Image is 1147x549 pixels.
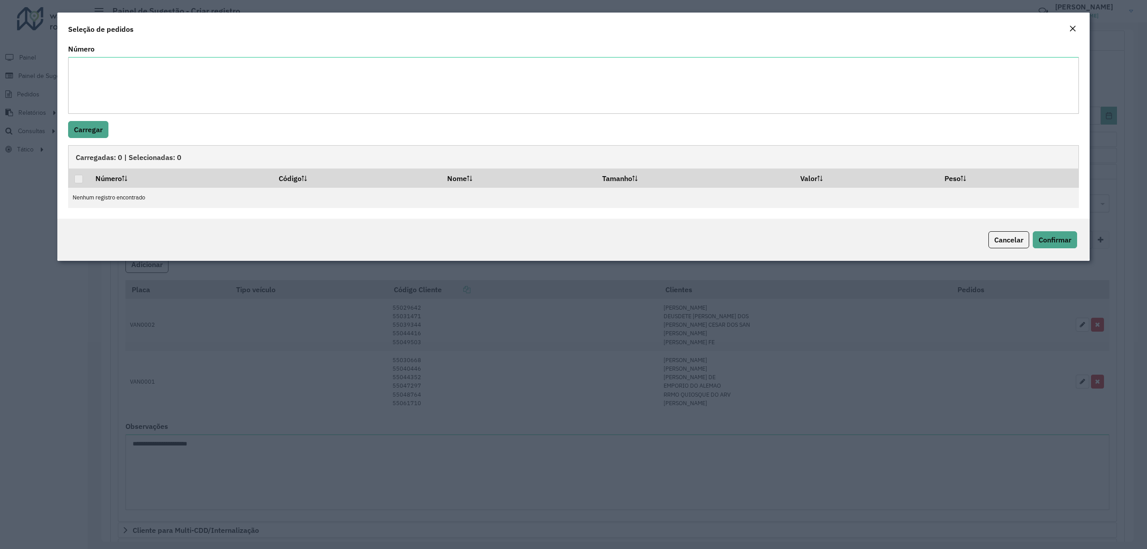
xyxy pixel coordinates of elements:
label: Número [68,43,95,54]
th: Número [89,169,272,187]
th: Código [272,169,441,187]
th: Nome [441,169,596,187]
button: Carregar [68,121,108,138]
th: Peso [938,169,1078,187]
em: Fechar [1069,25,1076,32]
span: Confirmar [1039,235,1071,244]
th: Tamanho [596,169,794,187]
button: Cancelar [988,231,1029,248]
h4: Seleção de pedidos [68,24,134,35]
span: Cancelar [994,235,1023,244]
div: Carregadas: 0 | Selecionadas: 0 [68,145,1079,169]
td: Nenhum registro encontrado [68,188,1079,208]
th: Valor [794,169,939,187]
button: Close [1066,23,1079,35]
button: Confirmar [1033,231,1077,248]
